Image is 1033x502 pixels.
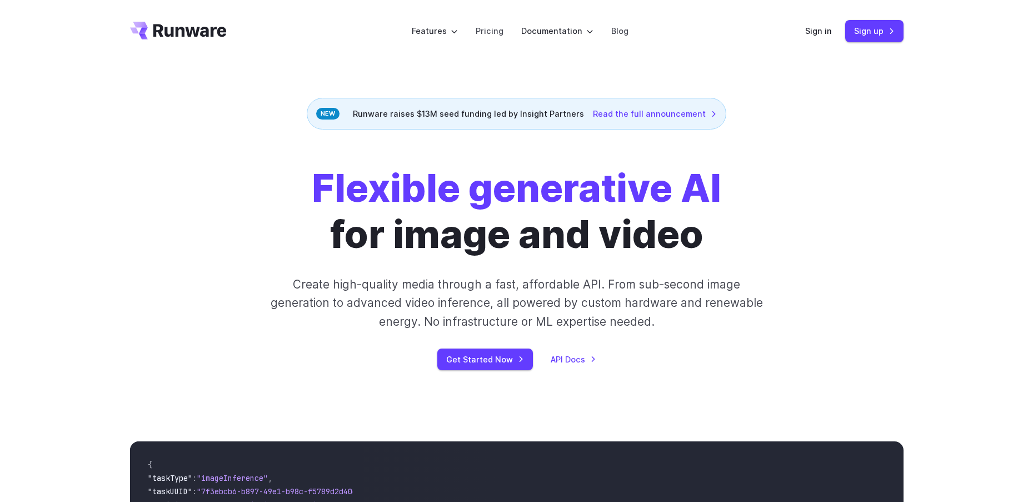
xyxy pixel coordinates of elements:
label: Documentation [521,24,593,37]
span: "taskUUID" [148,486,192,496]
p: Create high-quality media through a fast, affordable API. From sub-second image generation to adv... [269,275,764,331]
div: Runware raises $13M seed funding led by Insight Partners [307,98,726,130]
strong: Flexible generative AI [312,165,721,211]
h1: for image and video [312,165,721,257]
a: Pricing [476,24,503,37]
span: : [192,473,197,483]
span: "7f3ebcb6-b897-49e1-b98c-f5789d2d40d7" [197,486,366,496]
a: Sign in [805,24,832,37]
a: Blog [611,24,628,37]
a: Sign up [845,20,904,42]
a: Read the full announcement [593,107,717,120]
span: "imageInference" [197,473,268,483]
span: , [268,473,272,483]
span: : [192,486,197,496]
a: Get Started Now [437,349,533,370]
label: Features [412,24,458,37]
a: API Docs [551,353,596,366]
a: Go to / [130,22,227,39]
span: { [148,460,152,470]
span: "taskType" [148,473,192,483]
